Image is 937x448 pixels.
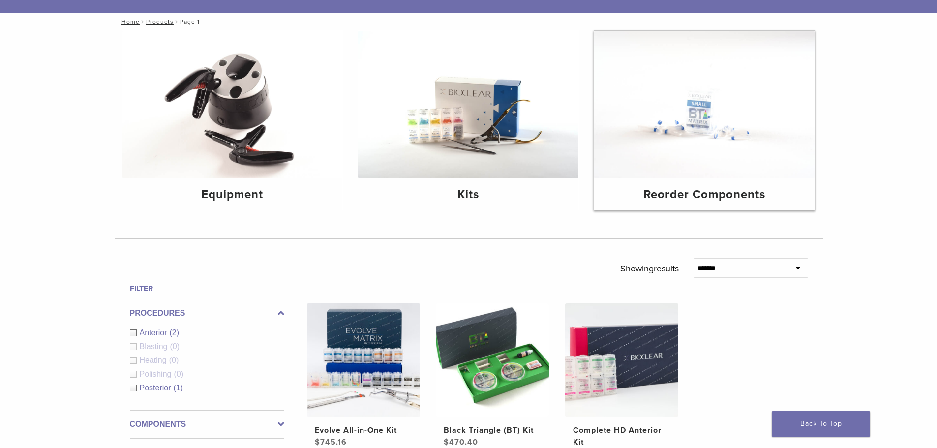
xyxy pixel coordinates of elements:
img: Complete HD Anterior Kit [565,303,678,417]
span: (2) [170,329,180,337]
h4: Equipment [130,186,335,204]
h4: Kits [366,186,571,204]
span: / [140,19,146,24]
a: Equipment [122,31,343,210]
a: Evolve All-in-One KitEvolve All-in-One Kit $745.16 [306,303,421,448]
span: Posterior [140,384,174,392]
span: (0) [174,370,183,378]
a: Back To Top [772,411,870,437]
img: Kits [358,31,578,178]
span: Polishing [140,370,174,378]
img: Black Triangle (BT) Kit [436,303,549,417]
span: Blasting [140,342,170,351]
h2: Black Triangle (BT) Kit [444,424,541,436]
bdi: 745.16 [315,437,347,447]
h2: Complete HD Anterior Kit [573,424,670,448]
a: Home [119,18,140,25]
span: Anterior [140,329,170,337]
span: Heating [140,356,169,364]
span: (0) [169,356,179,364]
span: / [174,19,180,24]
a: Black Triangle (BT) KitBlack Triangle (BT) Kit $470.40 [435,303,550,448]
span: (0) [170,342,180,351]
h2: Evolve All-in-One Kit [315,424,412,436]
span: (1) [174,384,183,392]
a: Reorder Components [594,31,815,210]
nav: Page 1 [115,13,823,30]
span: $ [315,437,320,447]
img: Reorder Components [594,31,815,178]
label: Components [130,418,284,430]
a: Products [146,18,174,25]
p: Showing results [620,258,679,279]
span: $ [444,437,449,447]
label: Procedures [130,307,284,319]
bdi: 470.40 [444,437,478,447]
img: Equipment [122,31,343,178]
h4: Reorder Components [602,186,807,204]
img: Evolve All-in-One Kit [307,303,420,417]
a: Kits [358,31,578,210]
h4: Filter [130,283,284,295]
